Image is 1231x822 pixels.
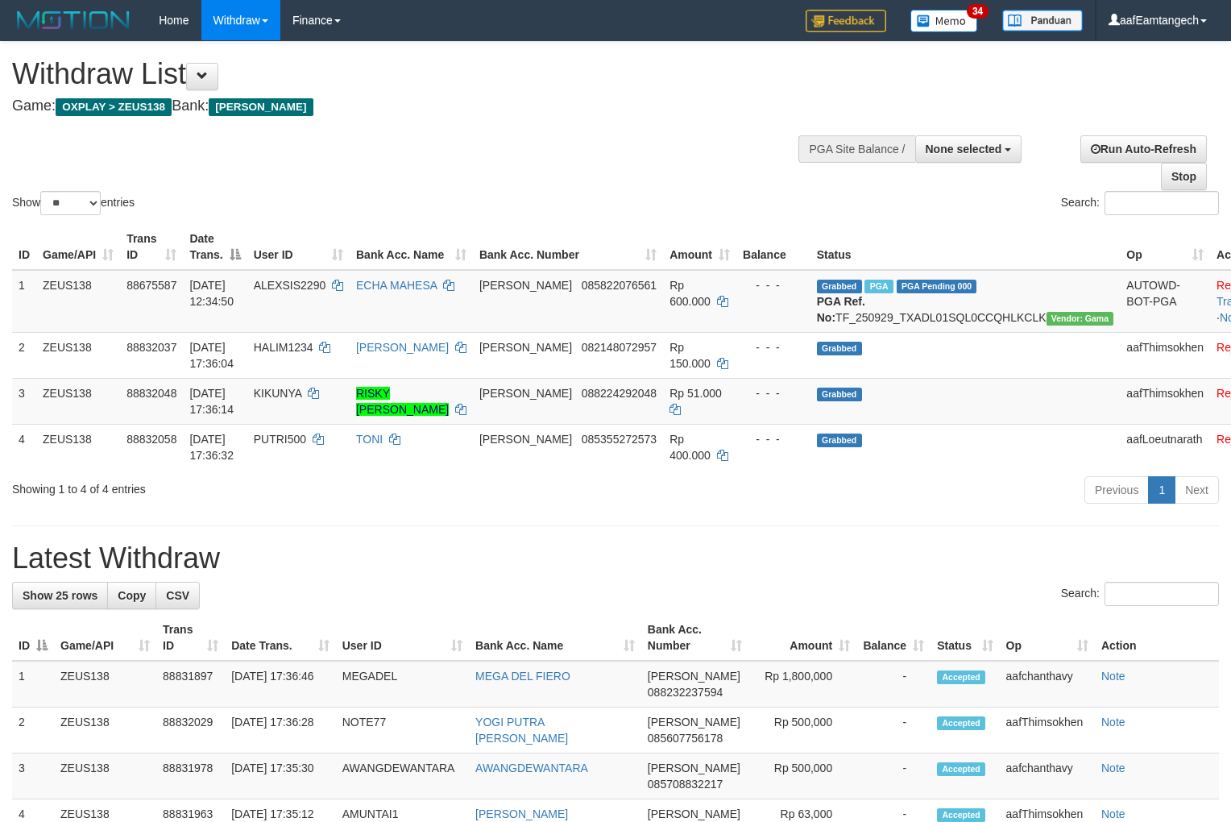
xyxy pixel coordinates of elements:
[356,433,383,446] a: TONI
[864,280,893,293] span: Marked by aafpengsreynich
[748,708,857,753] td: Rp 500,000
[350,224,473,270] th: Bank Acc. Name: activate to sort column ascending
[931,615,999,661] th: Status: activate to sort column ascending
[663,224,736,270] th: Amount: activate to sort column ascending
[669,279,711,308] span: Rp 600.000
[910,10,978,32] img: Button%20Memo.svg
[1101,762,1125,774] a: Note
[12,475,501,497] div: Showing 1 to 4 of 4 entries
[937,808,985,822] span: Accepted
[582,341,657,354] span: Copy 082148072957 to clipboard
[937,670,985,684] span: Accepted
[479,433,572,446] span: [PERSON_NAME]
[1000,708,1095,753] td: aafThimsokhen
[648,807,740,820] span: [PERSON_NAME]
[12,58,805,90] h1: Withdraw List
[473,224,663,270] th: Bank Acc. Number: activate to sort column ascending
[648,716,740,729] span: [PERSON_NAME]
[126,387,176,400] span: 88832048
[1002,10,1083,31] img: panduan.png
[743,277,804,293] div: - - -
[856,708,931,753] td: -
[156,753,225,799] td: 88831978
[225,753,336,799] td: [DATE] 17:35:30
[1105,582,1219,606] input: Search:
[641,615,748,661] th: Bank Acc. Number: activate to sort column ascending
[479,341,572,354] span: [PERSON_NAME]
[937,716,985,730] span: Accepted
[36,270,120,333] td: ZEUS138
[1084,476,1149,504] a: Previous
[225,615,336,661] th: Date Trans.: activate to sort column ascending
[648,686,723,699] span: Copy 088232237594 to clipboard
[1000,753,1095,799] td: aafchanthavy
[183,224,247,270] th: Date Trans.: activate to sort column descending
[118,589,146,602] span: Copy
[748,661,857,708] td: Rp 1,800,000
[817,434,862,447] span: Grabbed
[189,279,234,308] span: [DATE] 12:34:50
[107,582,156,609] a: Copy
[736,224,810,270] th: Balance
[12,98,805,114] h4: Game: Bank:
[798,135,914,163] div: PGA Site Balance /
[54,661,156,708] td: ZEUS138
[54,615,156,661] th: Game/API: activate to sort column ascending
[817,342,862,355] span: Grabbed
[817,280,862,293] span: Grabbed
[1061,582,1219,606] label: Search:
[1095,615,1219,661] th: Action
[156,708,225,753] td: 88832029
[582,279,657,292] span: Copy 085822076561 to clipboard
[156,661,225,708] td: 88831897
[748,615,857,661] th: Amount: activate to sort column ascending
[12,424,36,470] td: 4
[669,387,722,400] span: Rp 51.000
[189,341,234,370] span: [DATE] 17:36:04
[669,341,711,370] span: Rp 150.000
[1120,378,1210,424] td: aafThimsokhen
[12,332,36,378] td: 2
[336,661,469,708] td: MEGADEL
[126,433,176,446] span: 88832058
[926,143,1002,156] span: None selected
[748,753,857,799] td: Rp 500,000
[1101,807,1125,820] a: Note
[12,224,36,270] th: ID
[1161,163,1207,190] a: Stop
[23,589,97,602] span: Show 25 rows
[36,224,120,270] th: Game/API: activate to sort column ascending
[1101,716,1125,729] a: Note
[12,582,108,609] a: Show 25 rows
[155,582,200,609] a: CSV
[743,431,804,447] div: - - -
[648,762,740,774] span: [PERSON_NAME]
[209,98,313,116] span: [PERSON_NAME]
[336,753,469,799] td: AWANGDEWANTARA
[856,661,931,708] td: -
[479,387,572,400] span: [PERSON_NAME]
[12,191,135,215] label: Show entries
[669,433,711,462] span: Rp 400.000
[479,279,572,292] span: [PERSON_NAME]
[54,753,156,799] td: ZEUS138
[743,339,804,355] div: - - -
[12,661,54,708] td: 1
[36,424,120,470] td: ZEUS138
[254,341,313,354] span: HALIM1234
[54,708,156,753] td: ZEUS138
[40,191,101,215] select: Showentries
[1047,312,1114,326] span: Vendor URL: https://trx31.1velocity.biz
[225,661,336,708] td: [DATE] 17:36:46
[856,753,931,799] td: -
[1120,424,1210,470] td: aafLoeutnarath
[582,387,657,400] span: Copy 088224292048 to clipboard
[336,615,469,661] th: User ID: activate to sort column ascending
[806,10,886,32] img: Feedback.jpg
[648,670,740,683] span: [PERSON_NAME]
[189,387,234,416] span: [DATE] 17:36:14
[937,762,985,776] span: Accepted
[1080,135,1207,163] a: Run Auto-Refresh
[189,433,234,462] span: [DATE] 17:36:32
[967,4,989,19] span: 34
